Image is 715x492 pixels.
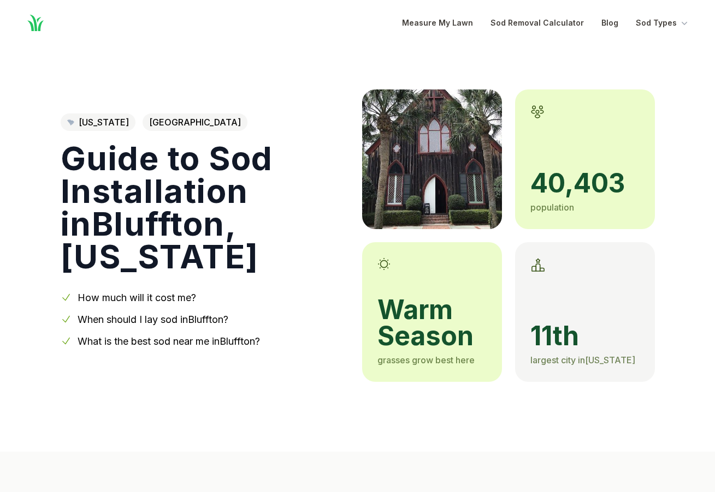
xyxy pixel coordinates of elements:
[61,113,135,131] a: [US_STATE]
[78,292,196,303] a: How much will it cost me?
[377,355,475,365] span: grasses grow best here
[143,113,247,131] span: [GEOGRAPHIC_DATA]
[362,89,502,229] img: A picture of Bluffton
[530,202,574,213] span: population
[67,119,74,125] img: South Carolina state outline
[636,16,690,29] button: Sod Types
[61,142,345,273] h1: Guide to Sod Installation in Bluffton , [US_STATE]
[78,314,228,325] a: When should I lay sod inBluffton?
[377,297,487,349] span: warm season
[530,170,640,196] span: 40,403
[491,16,584,29] a: Sod Removal Calculator
[402,16,473,29] a: Measure My Lawn
[601,16,618,29] a: Blog
[530,355,635,365] span: largest city in [US_STATE]
[530,323,640,349] span: 11th
[78,335,260,347] a: What is the best sod near me inBluffton?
